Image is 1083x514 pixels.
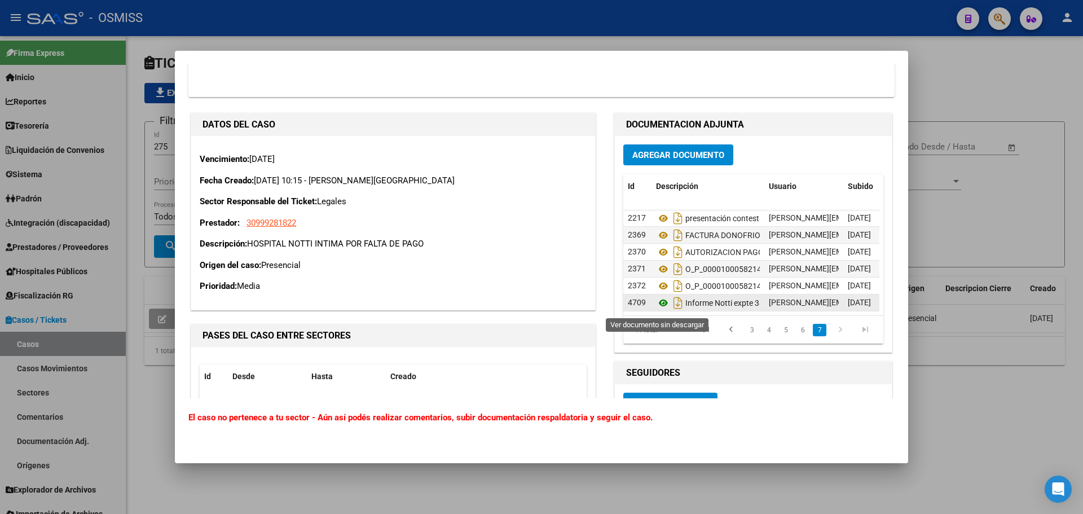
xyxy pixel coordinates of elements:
span: Id [204,372,211,381]
datatable-header-cell: Hasta [307,364,386,389]
a: go to last page [855,324,876,336]
i: Descargar documento [671,294,685,312]
span: [DATE] [848,213,871,222]
span: O_P_0000100058214 DONOFRIO TRANSF [685,282,834,291]
datatable-header-cell: Id [200,364,228,389]
i: Descargar documento [671,260,685,278]
div: 2372 [628,279,647,292]
span: Informe Notti expte 38669 [685,298,777,307]
button: Agregar Documento [623,144,733,165]
div: 2369 [628,229,647,241]
span: O_P_0000100058214 DONOFRIO [685,265,803,274]
datatable-header-cell: Usuario [764,174,843,199]
i: Descargar documento [671,277,685,295]
span: FACTURA DONOFRIO [685,231,760,240]
a: 6 [796,324,809,336]
span: Subido [848,182,873,191]
span: Media [237,281,260,291]
datatable-header-cell: Subido [843,174,900,199]
strong: Origen del caso: [200,260,261,270]
span: [PERSON_NAME][EMAIL_ADDRESS][PERSON_NAME][DOMAIN_NAME] - [PERSON_NAME] [769,230,1081,239]
a: 5 [779,324,793,336]
strong: Prioridad: [200,281,237,291]
p: Presencial [200,259,587,272]
span: [PERSON_NAME][EMAIL_ADDRESS][PERSON_NAME][DOMAIN_NAME] - [PERSON_NAME] [769,247,1081,256]
a: go to next page [830,324,851,336]
span: Usuario [769,182,796,191]
span: 30999281822 [246,218,296,228]
li: page 6 [794,320,811,340]
span: [DATE] [848,247,871,256]
span: Descripción [656,182,698,191]
span: Id [628,182,635,191]
span: [DATE] [848,264,871,273]
strong: Prestador: [200,218,240,228]
span: [DATE] [848,281,871,290]
datatable-header-cell: Descripción [651,174,764,199]
div: 2217 [628,212,647,225]
a: 4 [762,324,776,336]
strong: Descripción: [200,239,247,249]
li: page 3 [743,320,760,340]
a: go to previous page [720,324,742,336]
datatable-header-cell: Desde [228,364,307,389]
span: Hasta [311,372,333,381]
b: El caso no pertenece a tu sector - Aún así podés realizar comentarios, subir documentación respal... [188,412,653,423]
h1: PASES DEL CASO ENTRE SECTORES [202,329,584,342]
span: [DATE] [848,230,871,239]
div: 2371 [628,262,647,275]
a: 3 [745,324,759,336]
span: [PERSON_NAME][EMAIL_ADDRESS][PERSON_NAME][DOMAIN_NAME] - [PERSON_NAME] [769,213,1081,222]
div: 4709 [628,296,647,309]
strong: Sector Responsable del Ticket: [200,196,317,207]
span: [PERSON_NAME][EMAIL_ADDRESS][PERSON_NAME][DOMAIN_NAME] - [PERSON_NAME] [769,281,1081,290]
strong: Vencimiento: [200,154,249,164]
p: [DATE] 10:15 - [PERSON_NAME][GEOGRAPHIC_DATA] [200,174,587,187]
span: Desde [232,372,255,381]
i: Descargar documento [671,226,685,244]
span: presentación contesta dda. 38669 [685,214,805,223]
span: [PERSON_NAME][EMAIL_ADDRESS][PERSON_NAME][DOMAIN_NAME] - [PERSON_NAME] [769,264,1081,273]
datatable-header-cell: Creado [386,364,442,389]
span: Creado [390,372,416,381]
li: page 4 [760,320,777,340]
span: AUTORIZACION PAGO DONOFRIO [685,248,805,257]
p: HOSPITAL NOTTI INTIMA POR FALTA DE PAGO [200,238,587,251]
div: 44 total [623,316,674,344]
i: Descargar documento [671,243,685,261]
datatable-header-cell: Id [623,174,651,199]
div: 2370 [628,245,647,258]
button: Agregar Usuario [623,393,717,414]
p: Legales [200,195,587,208]
p: [DATE] [200,153,587,166]
span: [PERSON_NAME][EMAIL_ADDRESS][PERSON_NAME][DOMAIN_NAME] - [PERSON_NAME] [769,298,1081,307]
strong: Fecha Creado: [200,175,254,186]
div: Open Intercom Messenger [1045,476,1072,503]
strong: DATOS DEL CASO [202,119,275,130]
i: Descargar documento [671,209,685,227]
a: 7 [813,324,826,336]
h1: SEGUIDORES [626,366,881,380]
li: page 5 [777,320,794,340]
a: go to first page [695,324,717,336]
h1: DOCUMENTACION ADJUNTA [626,118,881,131]
span: [DATE] [848,298,871,307]
li: page 7 [811,320,828,340]
span: Agregar Documento [632,150,724,160]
